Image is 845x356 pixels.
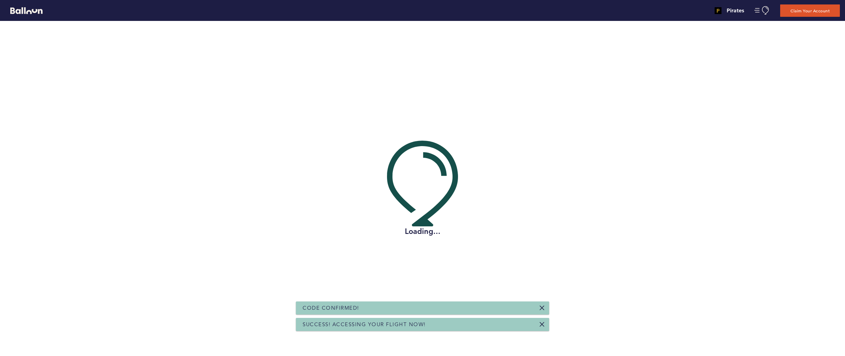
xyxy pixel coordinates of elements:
[296,301,549,315] div: Code Confirmed!
[780,4,840,17] button: Claim Your Account
[387,226,458,237] h2: Loading...
[296,318,549,331] div: Success! Accessing your flight now!
[727,7,744,15] h4: Pirates
[754,6,770,15] button: Manage Account
[5,7,43,14] a: Balloon
[10,7,43,14] svg: Balloon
